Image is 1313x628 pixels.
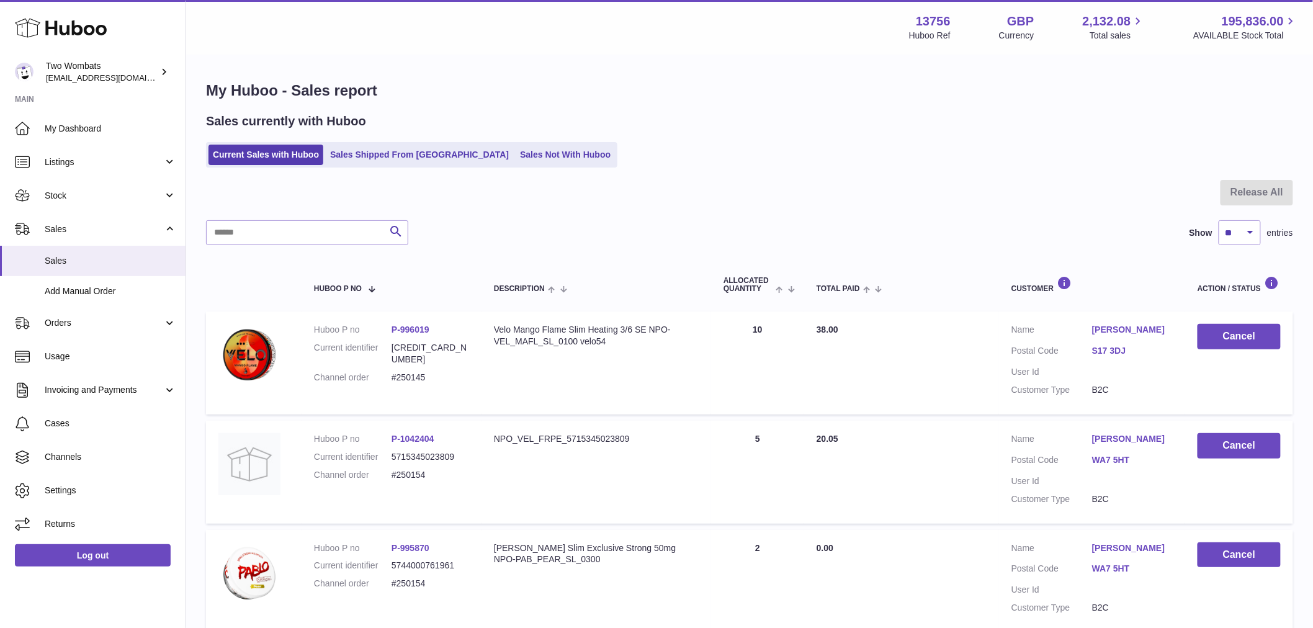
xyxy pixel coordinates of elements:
dd: B2C [1092,602,1173,614]
dt: Channel order [314,578,392,590]
dt: Huboo P no [314,542,392,554]
dt: Current identifier [314,560,392,572]
label: Show [1190,227,1212,239]
dt: Postal Code [1011,345,1092,360]
span: 38.00 [817,325,838,334]
dt: User Id [1011,584,1092,596]
dt: Channel order [314,469,392,481]
a: Log out [15,544,171,567]
a: [PERSON_NAME] [1092,433,1173,445]
span: Cases [45,418,176,429]
dd: #250154 [392,469,469,481]
a: S17 3DJ [1092,345,1173,357]
a: WA7 5HT [1092,454,1173,466]
span: Huboo P no [314,285,362,293]
img: internalAdmin-13756@internal.huboo.com [15,63,34,81]
dt: Postal Code [1011,454,1092,469]
div: Velo Mango Flame Slim Heating 3/6 SE NPO-VEL_MAFL_SL_0100 velo54 [494,324,699,348]
strong: 13756 [916,13,951,30]
span: ALLOCATED Quantity [724,277,773,293]
dt: Channel order [314,372,392,384]
div: Currency [999,30,1034,42]
span: Orders [45,317,163,329]
dt: Customer Type [1011,602,1092,614]
a: 2,132.08 Total sales [1083,13,1145,42]
dd: 5744000761961 [392,560,469,572]
div: Huboo Ref [909,30,951,42]
dt: User Id [1011,475,1092,487]
dd: #250154 [392,578,469,590]
span: Stock [45,190,163,202]
button: Cancel [1198,324,1281,349]
h1: My Huboo - Sales report [206,81,1293,101]
dt: Name [1011,324,1092,339]
dd: [CREDIT_CARD_NUMBER] [392,342,469,366]
a: [PERSON_NAME] [1092,542,1173,554]
dt: Customer Type [1011,384,1092,396]
div: Customer [1011,276,1173,293]
dt: User Id [1011,366,1092,378]
span: 195,836.00 [1222,13,1284,30]
dd: #250145 [392,372,469,384]
div: Two Wombats [46,60,158,84]
span: AVAILABLE Stock Total [1193,30,1298,42]
div: Action / Status [1198,276,1281,293]
dt: Name [1011,542,1092,557]
dd: B2C [1092,493,1173,505]
span: Invoicing and Payments [45,384,163,396]
span: entries [1267,227,1293,239]
td: 10 [711,312,804,415]
a: 195,836.00 AVAILABLE Stock Total [1193,13,1298,42]
dt: Current identifier [314,451,392,463]
span: 2,132.08 [1083,13,1131,30]
dt: Customer Type [1011,493,1092,505]
span: Channels [45,451,176,463]
span: Total sales [1090,30,1145,42]
span: Add Manual Order [45,285,176,297]
button: Cancel [1198,542,1281,568]
a: P-996019 [392,325,429,334]
a: WA7 5HT [1092,563,1173,575]
h2: Sales currently with Huboo [206,113,366,130]
dd: 5715345023809 [392,451,469,463]
img: Pablo_Exclusive_Pear_Slim_Strong_50mg_Nicotine_Pouches-5744000761961.webp [218,542,280,604]
span: [EMAIL_ADDRESS][DOMAIN_NAME] [46,73,182,83]
span: Listings [45,156,163,168]
a: P-1042404 [392,434,434,444]
span: 0.00 [817,543,833,553]
img: Velo_Heating_Mango_Flame_Slim_3_6_Nicotine_Pouches-5715345006512.webp [218,324,280,386]
dt: Name [1011,433,1092,448]
span: Settings [45,485,176,496]
span: 20.05 [817,434,838,444]
span: Usage [45,351,176,362]
dt: Current identifier [314,342,392,366]
span: Description [494,285,545,293]
dt: Huboo P no [314,433,392,445]
a: P-995870 [392,543,429,553]
a: Sales Shipped From [GEOGRAPHIC_DATA] [326,145,513,165]
dd: B2C [1092,384,1173,396]
span: Sales [45,223,163,235]
div: NPO_VEL_FRPE_5715345023809 [494,433,699,445]
span: Returns [45,518,176,530]
img: no-photo.jpg [218,433,280,495]
button: Cancel [1198,433,1281,459]
span: Total paid [817,285,860,293]
dt: Huboo P no [314,324,392,336]
span: My Dashboard [45,123,176,135]
a: Sales Not With Huboo [516,145,615,165]
div: [PERSON_NAME] Slim Exclusive Strong 50mg NPO-PAB_PEAR_SL_0300 [494,542,699,566]
a: Current Sales with Huboo [208,145,323,165]
dt: Postal Code [1011,563,1092,578]
td: 5 [711,421,804,524]
a: [PERSON_NAME] [1092,324,1173,336]
span: Sales [45,255,176,267]
strong: GBP [1007,13,1034,30]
